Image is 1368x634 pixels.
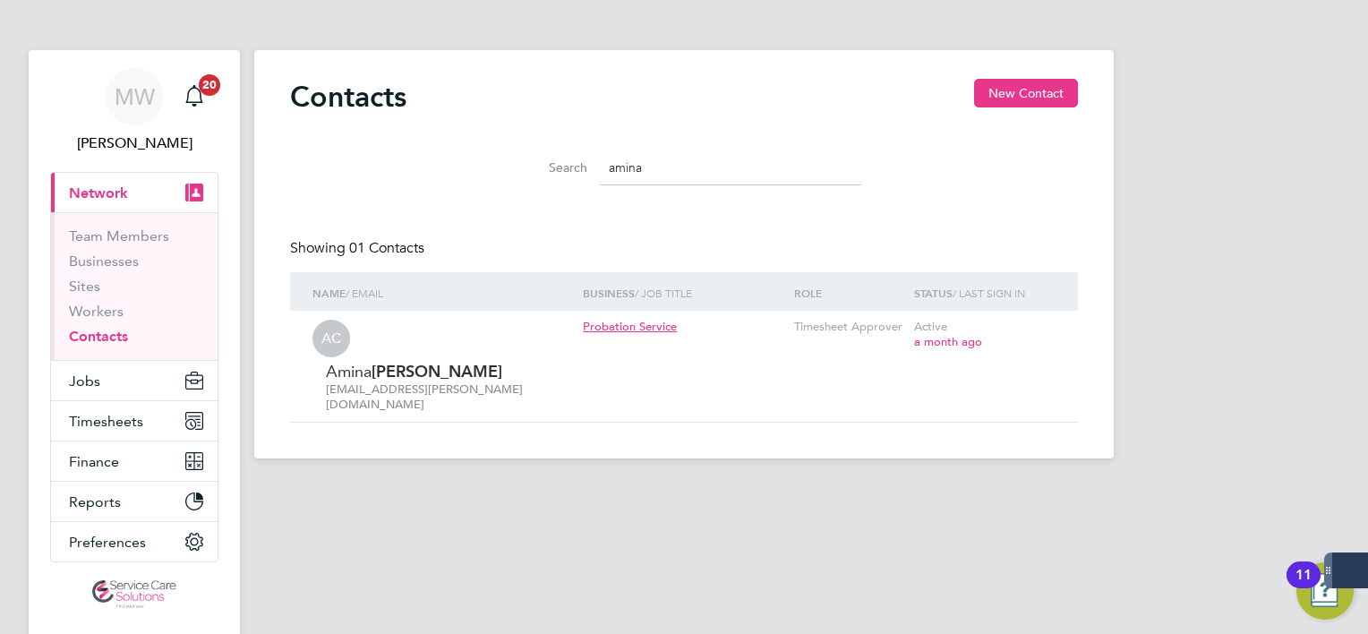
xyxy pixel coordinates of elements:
button: New Contact [974,79,1078,107]
a: Businesses [69,253,139,270]
input: Name, email, job title or phone number [600,150,861,185]
span: Probation Service [583,319,677,334]
img: servicecare-logo-retina.png [92,580,176,609]
span: Network [69,184,128,201]
div: / Job Title [578,272,789,314]
span: Jobs [69,373,100,390]
span: a month ago [914,334,982,349]
div: / Email [308,272,578,314]
div: / Last Sign In [910,272,1060,314]
button: Network [51,173,218,212]
label: Search [507,159,587,176]
button: Timesheets [51,401,218,441]
strong: ROLE [794,287,822,300]
span: Timesheets [69,413,143,430]
span: Finance [69,453,119,470]
button: Finance [51,441,218,481]
span: 20 [199,74,220,96]
a: Sites [69,278,100,295]
span: Reports [69,493,121,510]
div: Network [51,212,218,360]
strong: Name [312,287,346,300]
span: 01 Contacts [349,239,424,257]
a: Team Members [69,227,169,244]
button: Preferences [51,522,218,561]
a: MW[PERSON_NAME] [50,68,218,154]
button: Jobs [51,361,218,400]
span: Mark White [50,133,218,154]
span: AC [312,321,350,358]
a: Workers [69,303,124,320]
span: Timesheet Approver [794,319,902,334]
span: Preferences [69,534,146,551]
span: MW [115,85,155,108]
div: Amina [326,362,574,382]
span: Active [914,319,947,334]
strong: Status [914,287,953,300]
div: 11 [1295,575,1312,598]
a: Go to home page [50,580,218,609]
span: [EMAIL_ADDRESS][PERSON_NAME][DOMAIN_NAME] [326,381,523,412]
a: Contacts [69,328,128,345]
a: 20 [176,68,212,125]
div: Showing [290,239,428,258]
strong: [PERSON_NAME] [372,362,502,381]
button: Reports [51,482,218,521]
button: Open Resource Center, 11 new notifications [1296,562,1354,620]
strong: Business [583,287,635,300]
h2: Contacts [290,79,406,115]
